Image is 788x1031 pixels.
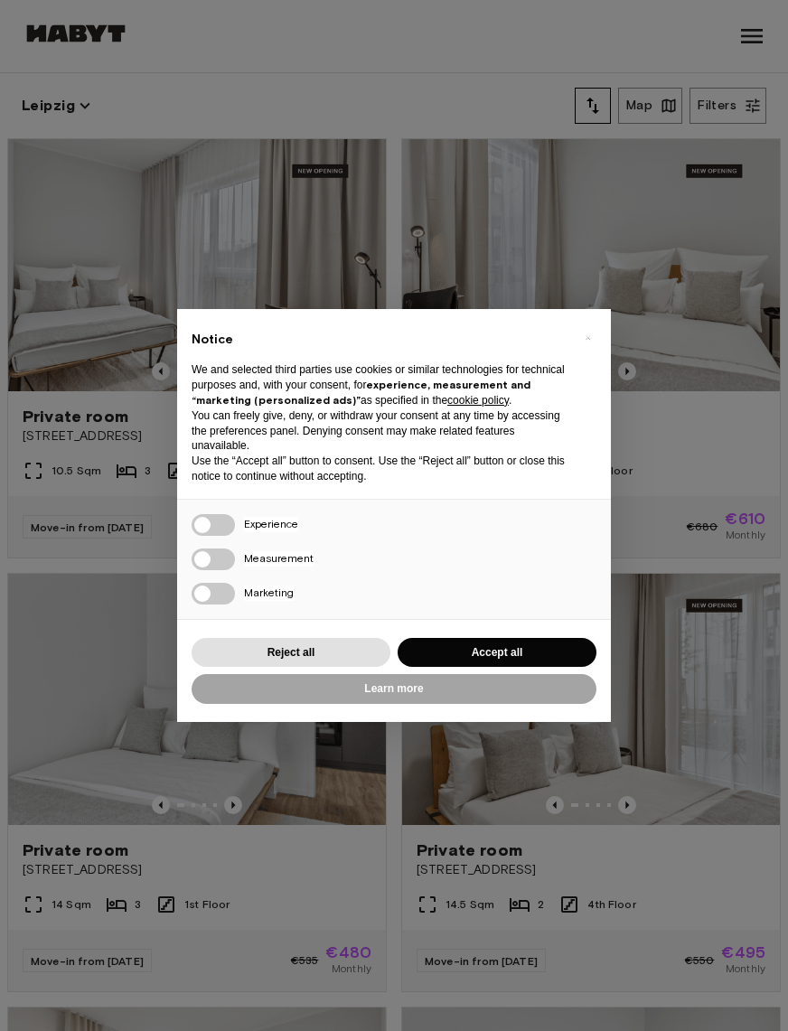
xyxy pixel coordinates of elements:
button: Accept all [398,638,596,668]
p: We and selected third parties use cookies or similar technologies for technical purposes and, wit... [192,362,568,408]
p: You can freely give, deny, or withdraw your consent at any time by accessing the preferences pane... [192,408,568,454]
a: cookie policy [447,394,509,407]
button: Learn more [192,674,596,704]
p: Use the “Accept all” button to consent. Use the “Reject all” button or close this notice to conti... [192,454,568,484]
button: Close this notice [573,323,602,352]
strong: experience, measurement and “marketing (personalized ads)” [192,378,530,407]
span: Experience [244,517,298,532]
span: × [585,327,591,349]
span: Measurement [244,551,314,567]
button: Reject all [192,638,390,668]
h2: Notice [192,331,568,349]
span: Marketing [244,586,294,601]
